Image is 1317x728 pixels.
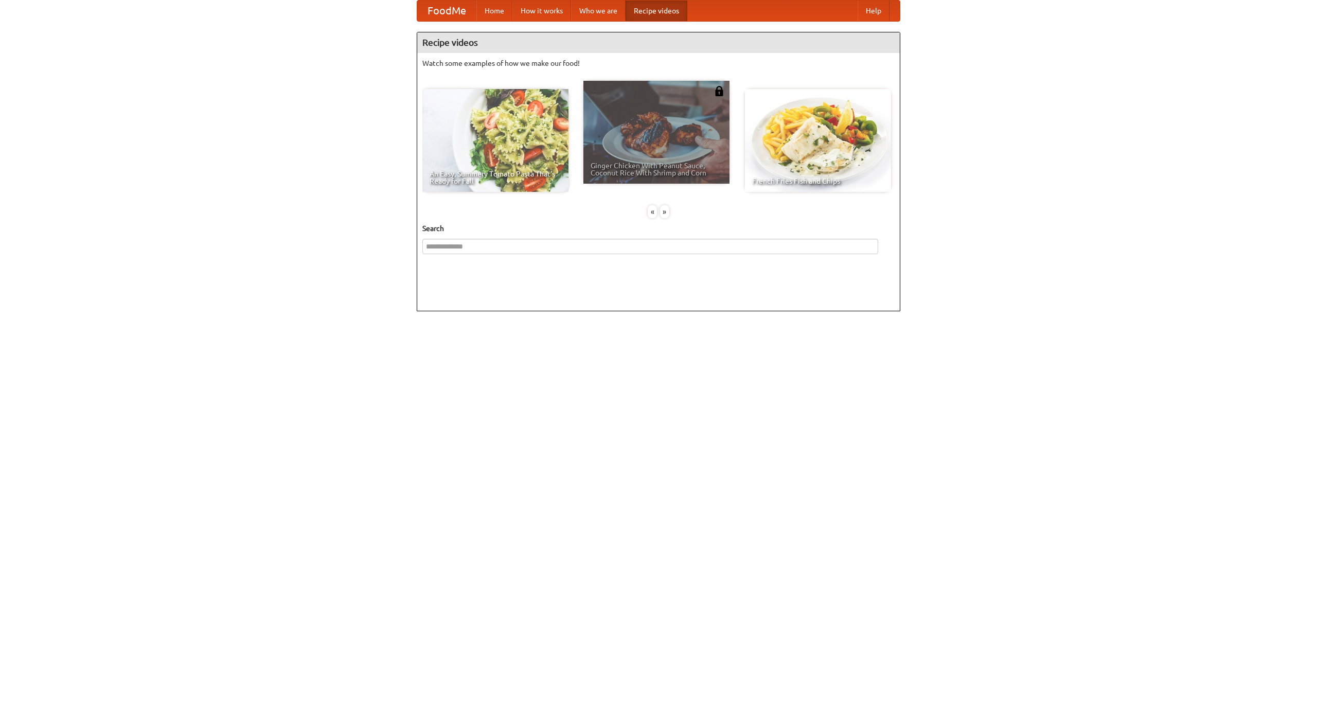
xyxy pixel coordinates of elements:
[714,86,724,96] img: 483408.png
[476,1,512,21] a: Home
[422,89,568,192] a: An Easy, Summery Tomato Pasta That's Ready for Fall
[858,1,889,21] a: Help
[752,177,884,185] span: French Fries Fish and Chips
[626,1,687,21] a: Recipe videos
[417,1,476,21] a: FoodMe
[571,1,626,21] a: Who we are
[430,170,561,185] span: An Easy, Summery Tomato Pasta That's Ready for Fall
[648,205,657,218] div: «
[745,89,891,192] a: French Fries Fish and Chips
[512,1,571,21] a: How it works
[660,205,669,218] div: »
[417,32,900,53] h4: Recipe videos
[422,223,895,234] h5: Search
[422,58,895,68] p: Watch some examples of how we make our food!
